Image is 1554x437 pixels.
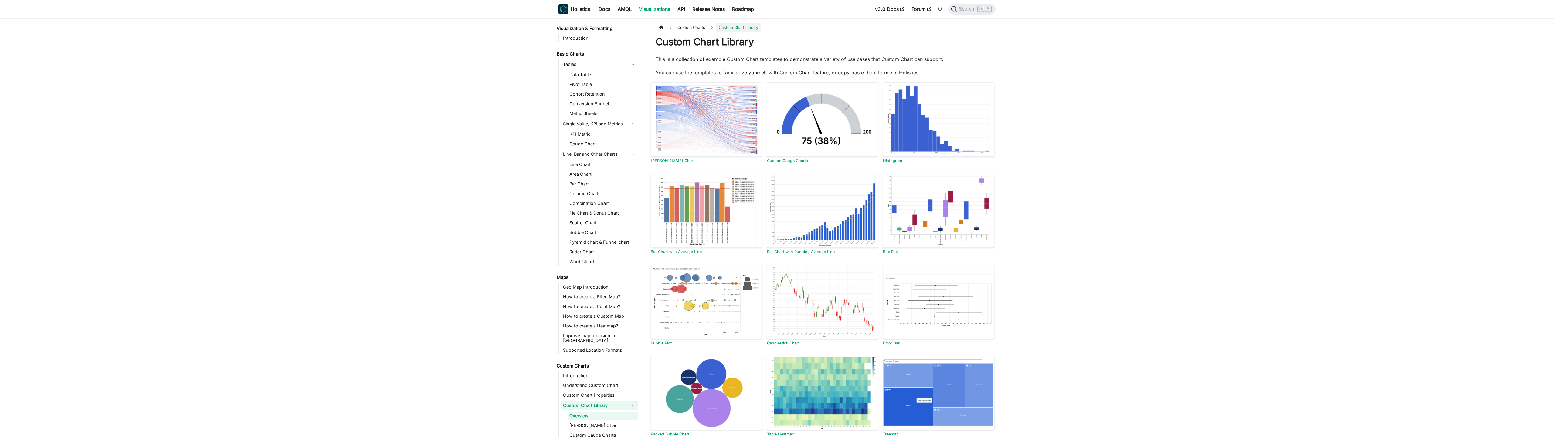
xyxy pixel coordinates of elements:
[985,6,991,12] kbd: K
[651,82,762,163] a: Sankey Chart[PERSON_NAME] Chart
[561,283,638,291] a: Geo Map Introduction
[656,23,989,32] nav: Breadcrumbs
[568,209,638,217] a: Pie Chart & Donut Chart
[558,4,568,14] img: Holistics
[561,322,638,330] a: How to create a Heatmap?
[568,199,638,208] a: Combination Chart
[555,273,638,282] a: Maps
[561,391,638,399] a: Custom Chart Properties
[552,18,643,437] nav: Docs sidebar
[568,180,638,188] a: Bar Chart
[558,4,590,14] a: HolisticsHolistics
[674,23,708,32] span: Custom Charts
[561,312,638,320] a: How to create a Custom Map
[568,130,638,138] a: KPI Metric
[935,4,945,14] button: Switch between dark and light mode (currently light mode)
[561,381,638,390] a: Understand Custom Chart
[883,158,902,163] a: Histogram
[555,24,638,33] a: Visualization & Formatting
[767,249,835,254] a: Bar Chart with Running Average Line
[651,174,762,254] a: Bar Chart with Average LineBar Chart with Average Line
[561,401,627,410] a: Custom Chart Library
[568,70,638,79] a: Data Table
[568,90,638,98] a: Cohort Retention
[568,412,638,420] a: Overview
[728,4,758,14] a: Roadmap
[571,5,590,13] b: Holistics
[767,174,878,254] a: Bar Chart with Running Average LineBar Chart with Running Average Line
[908,4,935,14] a: Forum
[568,257,638,266] a: Word Cloud
[561,346,638,354] a: Supported Location Formats
[883,174,994,254] a: Box PlotBox Plot
[568,189,638,198] a: Column Chart
[656,69,989,76] p: You can use the templates to familiarize yourself with Custom Chart feature, or copy-paste them t...
[635,4,674,14] a: Visualizations
[561,371,638,380] a: Introduction
[568,238,638,246] a: Pyramid chart & Funnel chart
[689,4,728,14] a: Release Notes
[656,36,989,48] h1: Custom Chart Library
[561,59,638,69] a: Tables
[767,341,799,345] a: Candlestick Chart
[614,4,635,14] a: AMQL
[883,432,899,436] a: Treemap
[568,170,638,178] a: Area Chart
[568,228,638,237] a: Bubble Chart
[651,341,672,345] a: Bubble Plot
[595,4,614,14] a: Docs
[568,109,638,118] a: Metric Sheets
[651,356,762,437] a: Packed Bubble ChartPacked Bubble Chart
[555,50,638,58] a: Basic Charts
[561,34,638,42] a: Introduction
[883,356,994,437] a: TreemapTreemap
[767,356,878,437] a: Table HeatmapTable Heatmap
[568,140,638,148] a: Gauge Chart
[883,341,900,345] a: Error Bar
[651,249,702,254] a: Bar Chart with Average Line
[568,80,638,89] a: Pivot Table
[627,401,638,410] button: Collapse sidebar category 'Custom Chart Library'
[568,248,638,256] a: Radar Chart
[561,331,638,345] a: Improve map precision in [GEOGRAPHIC_DATA]
[674,4,689,14] a: API
[656,56,989,63] p: This is a collection of example Custom Chart templates to demonstrate a variety of use cases that...
[561,149,638,159] a: Line, Bar and Other Charts
[568,218,638,227] a: Scatter Chart
[651,158,694,163] a: [PERSON_NAME] Chart
[651,432,689,436] a: Packed Bubble Chart
[561,302,638,311] a: How to create a Point Map?
[767,158,808,163] a: Custom Gauge Charts
[883,265,994,345] a: Error BarError Bar
[568,421,638,430] a: [PERSON_NAME] Chart
[767,265,878,345] a: Candlestick ChartCandlestick Chart
[568,160,638,169] a: Line Chart
[561,293,638,301] a: How to create a Filled Map?
[883,82,994,163] a: HistogramHistogram
[716,23,761,32] span: Custom Chart Library
[555,362,638,370] a: Custom Charts
[568,100,638,108] a: Conversion Funnel
[871,4,908,14] a: v3.0 Docs
[948,4,996,15] button: Search (Ctrl+K)
[651,265,762,345] a: Bubble PlotBubble Plot
[767,82,878,163] a: Custom Gauge ChartsCustom Gauge Charts
[656,23,667,32] a: Home page
[561,119,638,129] a: Single Value, KPI and Metrics
[957,6,978,12] span: Search
[767,432,794,436] a: Table Heatmap
[883,249,898,254] a: Box Plot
